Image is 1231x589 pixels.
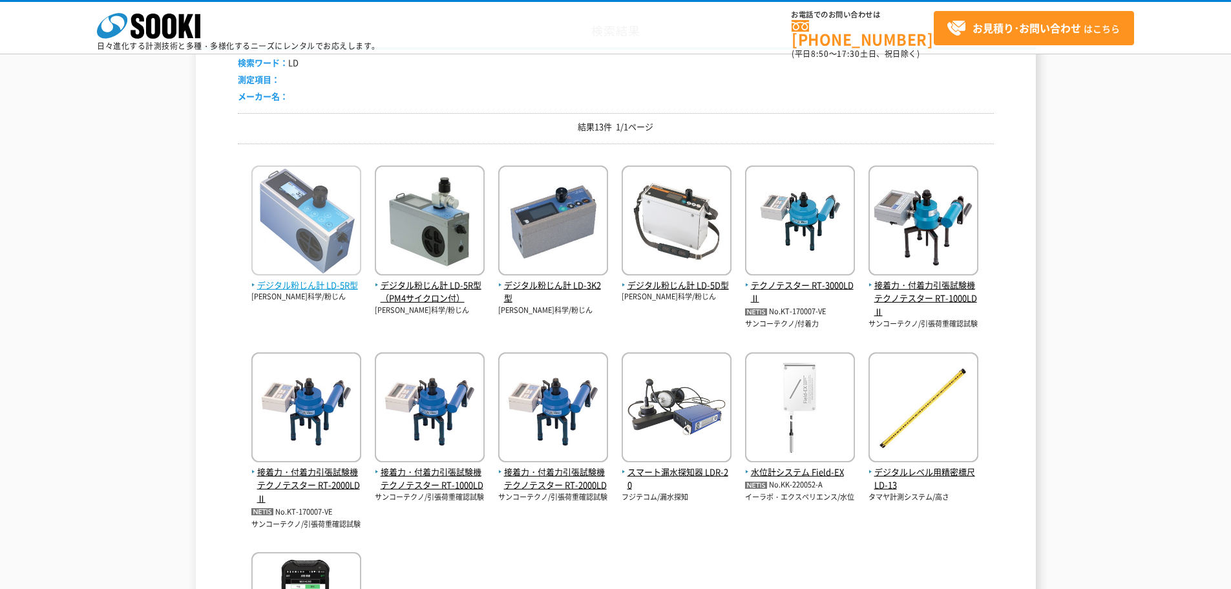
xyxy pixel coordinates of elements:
[622,265,731,292] a: デジタル粉じん計 LD-5D型
[745,492,855,503] p: イーラボ・エクスペリエンス/水位
[745,466,855,479] span: 水位計システム Field-EX
[97,42,380,50] p: 日々進化する計測技術と多種・多様化するニーズにレンタルでお応えします。
[375,466,485,493] span: 接着力・付着力引張試験機 テクノテスター RT-1000LD
[498,466,608,493] span: 接着力・付着力引張試験機 テクノテスター RT-2000LD
[375,492,485,503] p: サンコーテクノ/引張荷重確認試験
[251,519,361,530] p: サンコーテクノ/引張荷重確認試験
[792,48,920,59] span: (平日 ～ 土日、祝日除く)
[498,492,608,503] p: サンコーテクノ/引張荷重確認試験
[238,120,994,134] p: 結果13件 1/1ページ
[837,48,860,59] span: 17:30
[238,56,288,69] span: 検索ワード：
[868,452,978,492] a: デジタルレベル用精密標尺 LD-13
[238,73,280,85] span: 測定項目：
[498,305,608,316] p: [PERSON_NAME]科学/粉じん
[947,19,1120,38] span: はこちら
[251,466,361,506] span: 接着力・付着力引張試験機 テクノテスター RT-2000LDⅡ
[251,506,361,519] p: No.KT-170007-VE
[238,90,288,102] span: メーカー名：
[498,452,608,492] a: 接着力・付着力引張試験機 テクノテスター RT-2000LD
[745,166,855,279] img: RT-3000LDⅡ
[622,292,731,303] p: [PERSON_NAME]科学/粉じん
[868,265,978,319] a: 接着力・付着力引張試験機 テクノテスター RT-1000LDⅡ
[251,352,361,466] img: テクノテスター RT-2000LDⅡ
[622,279,731,292] span: デジタル粉じん計 LD-5D型
[622,492,731,503] p: フジテコム/漏水探知
[251,452,361,506] a: 接着力・付着力引張試験機 テクノテスター RT-2000LDⅡ
[868,466,978,493] span: デジタルレベル用精密標尺 LD-13
[498,279,608,306] span: デジタル粉じん計 LD-3K2型
[868,279,978,319] span: 接着力・付着力引張試験機 テクノテスター RT-1000LDⅡ
[745,265,855,305] a: テクノテスター RT-3000LDⅡ
[375,305,485,316] p: [PERSON_NAME]科学/粉じん
[868,492,978,503] p: タマヤ計測システム/高さ
[498,352,608,466] img: テクノテスター RT-2000LD
[811,48,829,59] span: 8:50
[251,166,361,279] img: LD-5R型
[622,452,731,492] a: スマート漏水探知器 LDR-20
[745,478,855,492] p: No.KK-220052-A
[251,279,361,292] span: デジタル粉じん計 LD-5R型
[375,166,485,279] img: LD-5R型（PM4サイクロン付）
[792,20,934,47] a: [PHONE_NUMBER]
[375,352,485,466] img: テクノテスター RT-1000LD
[792,11,934,19] span: お電話でのお問い合わせは
[498,166,608,279] img: LD-3K2型
[745,305,855,319] p: No.KT-170007-VE
[251,292,361,303] p: [PERSON_NAME]科学/粉じん
[868,319,978,330] p: サンコーテクノ/引張荷重確認試験
[375,265,485,305] a: デジタル粉じん計 LD-5R型（PM4サイクロン付）
[622,352,731,466] img: LDR-20
[622,466,731,493] span: スマート漏水探知器 LDR-20
[745,319,855,330] p: サンコーテクノ/付着力
[745,279,855,306] span: テクノテスター RT-3000LDⅡ
[375,279,485,306] span: デジタル粉じん計 LD-5R型（PM4サイクロン付）
[375,452,485,492] a: 接着力・付着力引張試験機 テクノテスター RT-1000LD
[498,265,608,305] a: デジタル粉じん計 LD-3K2型
[238,56,299,70] li: LD
[868,352,978,466] img: LD-13
[622,166,731,279] img: LD-5D型
[745,352,855,466] img: Field-EX
[934,11,1134,45] a: お見積り･お問い合わせはこちら
[868,166,978,279] img: テクノテスター RT-1000LDⅡ
[251,265,361,292] a: デジタル粉じん計 LD-5R型
[745,452,855,479] a: 水位計システム Field-EX
[973,20,1081,36] strong: お見積り･お問い合わせ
